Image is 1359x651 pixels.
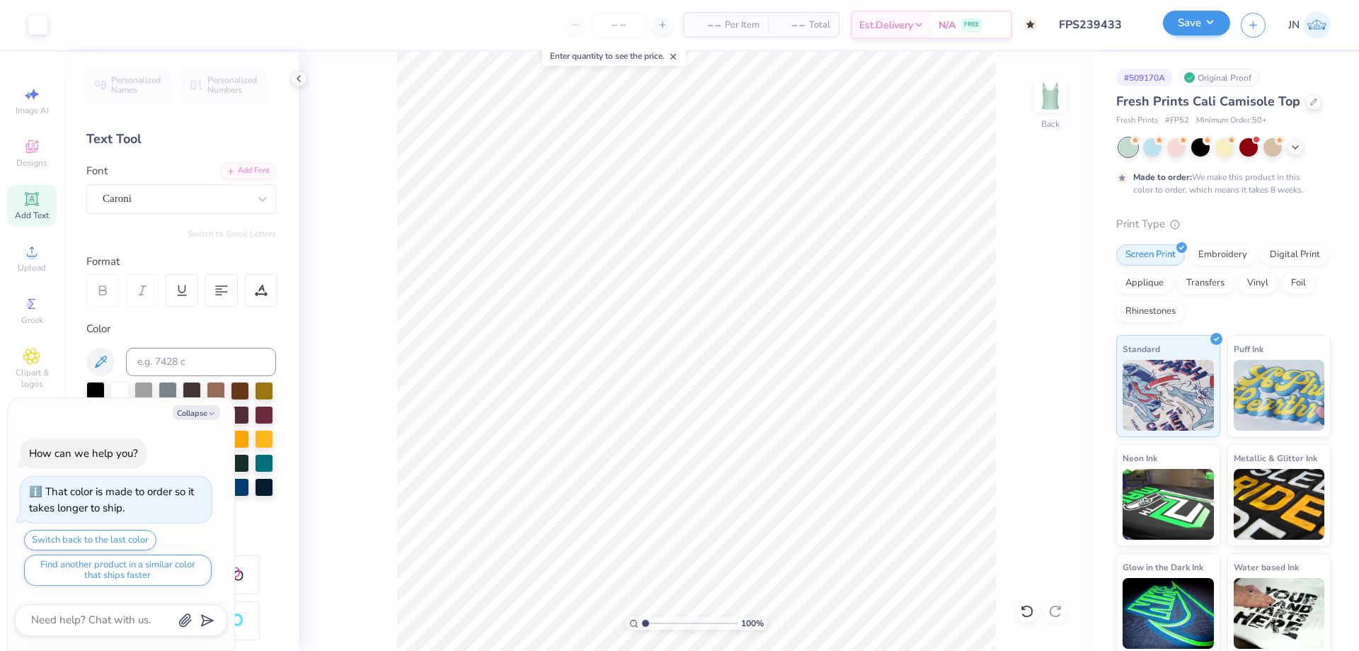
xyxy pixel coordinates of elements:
span: Neon Ink [1123,451,1157,465]
div: Add Font [220,163,276,179]
div: Text Tool [86,130,276,149]
div: Screen Print [1116,244,1185,266]
img: Glow in the Dark Ink [1123,578,1214,649]
div: Enter quantity to see the price. [542,46,686,66]
div: How can we help you? [29,446,138,460]
div: Digital Print [1261,244,1329,266]
img: Metallic & Glitter Ink [1234,469,1325,540]
span: – – [692,18,721,33]
span: # FP52 [1165,115,1189,127]
span: Designs [16,157,47,169]
span: Greek [21,315,43,326]
input: Untitled Design [1048,11,1152,39]
img: Water based Ink [1234,578,1325,649]
span: Glow in the Dark Ink [1123,560,1203,574]
span: – – [776,18,805,33]
div: Vinyl [1238,273,1278,294]
button: Find another product in a similar color that ships faster [24,555,212,586]
span: Clipart & logos [7,367,57,390]
img: Jacky Noya [1303,11,1331,39]
span: Water based Ink [1234,560,1299,574]
div: Rhinestones [1116,301,1185,322]
span: Minimum Order: 50 + [1196,115,1267,127]
button: Switch back to the last color [24,530,156,550]
span: FREE [964,20,979,30]
span: 100 % [741,617,764,630]
div: # 509170A [1116,69,1173,86]
button: Switch to Greek Letters [188,228,276,239]
div: Print Type [1116,216,1331,232]
div: Back [1041,118,1060,130]
div: Format [86,254,277,270]
span: Total [809,18,830,33]
img: Neon Ink [1123,469,1214,540]
input: – – [591,12,646,38]
span: Standard [1123,341,1160,356]
div: That color is made to order so it takes longer to ship. [29,485,194,515]
div: Embroidery [1189,244,1256,266]
input: e.g. 7428 c [126,348,276,376]
span: Fresh Prints [1116,115,1158,127]
img: Standard [1123,360,1214,431]
span: Per Item [725,18,759,33]
a: JN [1288,11,1331,39]
img: Puff Ink [1234,360,1325,431]
strong: Made to order: [1133,171,1192,183]
span: Metallic & Glitter Ink [1234,451,1317,465]
span: Personalized Names [111,75,161,95]
span: Personalized Numbers [207,75,258,95]
span: Est. Delivery [859,18,913,33]
button: Collapse [173,405,220,420]
img: Back [1036,82,1065,111]
button: Save [1163,11,1230,35]
label: Font [86,163,108,179]
div: We make this product in this color to order, which means it takes 8 weeks. [1133,171,1307,196]
span: Image AI [16,105,49,116]
div: Transfers [1177,273,1234,294]
div: Applique [1116,273,1173,294]
span: N/A [939,18,956,33]
div: Foil [1282,273,1315,294]
span: Fresh Prints Cali Camisole Top [1116,93,1300,110]
span: Puff Ink [1234,341,1263,356]
span: Upload [18,262,46,273]
span: Add Text [15,210,49,221]
span: JN [1288,17,1300,33]
div: Original Proof [1180,69,1259,86]
div: Color [86,321,276,337]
